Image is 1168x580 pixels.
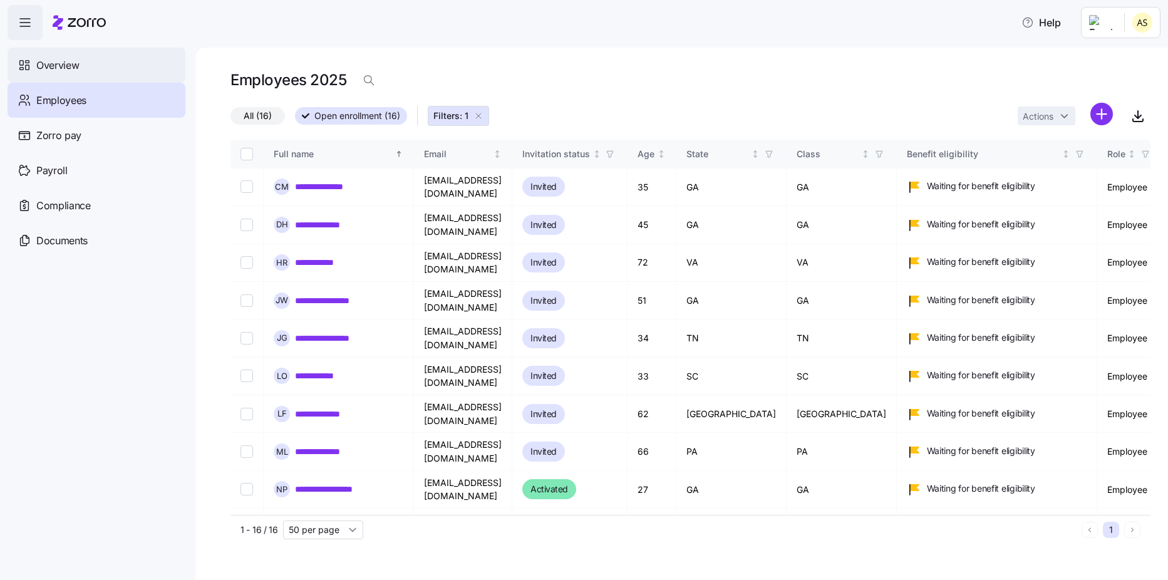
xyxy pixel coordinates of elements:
td: PA [676,433,787,470]
td: Employee [1097,244,1163,282]
td: Employee [1097,509,1163,546]
span: Actions [1023,112,1053,121]
div: State [686,147,749,161]
span: Waiting for benefit eligibility [927,331,1035,344]
button: Actions [1018,106,1075,125]
input: Select all records [240,148,253,160]
td: 66 [628,433,676,470]
span: H R [276,259,287,267]
td: [EMAIL_ADDRESS][DOMAIN_NAME] [414,395,512,433]
a: Employees [8,83,185,118]
div: Email [424,147,491,161]
div: Not sorted [861,150,870,158]
td: GA [676,168,787,206]
span: C M [275,183,289,191]
td: [EMAIL_ADDRESS][DOMAIN_NAME] [414,471,512,509]
span: Waiting for benefit eligibility [927,218,1035,230]
input: Select record 3 [240,256,253,269]
td: Employee [1097,395,1163,433]
span: Invited [530,331,557,346]
td: 35 [628,168,676,206]
span: Invited [530,217,557,232]
span: Waiting for benefit eligibility [927,294,1035,306]
td: Employee [1097,319,1163,357]
span: Invited [530,407,557,422]
span: Invited [530,444,557,459]
h1: Employees 2025 [230,70,346,90]
span: Invited [530,368,557,383]
span: Waiting for benefit eligibility [927,445,1035,457]
span: Invited [530,179,557,194]
span: Waiting for benefit eligibility [927,482,1035,495]
input: Select record 9 [240,483,253,495]
span: J W [276,296,288,304]
td: 51 [628,282,676,319]
td: [GEOGRAPHIC_DATA] [676,395,787,433]
div: Role [1107,147,1125,161]
td: SC [676,358,787,395]
button: Next page [1124,522,1140,538]
div: Not sorted [657,150,666,158]
td: 33 [628,358,676,395]
td: [EMAIL_ADDRESS][DOMAIN_NAME] [414,319,512,357]
span: Waiting for benefit eligibility [927,369,1035,381]
td: [EMAIL_ADDRESS][DOMAIN_NAME] [414,168,512,206]
td: Employee [1097,168,1163,206]
th: Full nameSorted ascending [264,140,414,168]
svg: add icon [1090,103,1113,125]
span: Activated [530,482,568,497]
th: StateNot sorted [676,140,787,168]
div: Not sorted [1062,150,1070,158]
span: Documents [36,233,88,249]
span: Compliance [36,198,91,214]
input: Select record 1 [240,180,253,193]
div: Age [638,147,654,161]
td: GA [787,509,897,546]
td: PA [787,433,897,470]
td: 41 [628,509,676,546]
td: TN [676,319,787,357]
div: Class [797,147,859,161]
th: EmailNot sorted [414,140,512,168]
td: GA [676,206,787,244]
td: VA [676,244,787,282]
td: GA [787,206,897,244]
span: Invited [530,255,557,270]
span: L F [277,410,287,418]
span: Open enrollment (16) [314,108,400,124]
td: [EMAIL_ADDRESS][DOMAIN_NAME] [414,433,512,470]
td: Employee [1097,206,1163,244]
span: Payroll [36,163,68,179]
span: Overview [36,58,79,73]
td: GA [676,471,787,509]
th: Benefit eligibilityNot sorted [897,140,1097,168]
span: Employees [36,93,86,108]
a: Compliance [8,188,185,223]
span: All (16) [244,108,272,124]
span: D H [276,220,288,229]
a: Payroll [8,153,185,188]
td: 27 [628,471,676,509]
div: Not sorted [751,150,760,158]
div: Full name [274,147,393,161]
span: L O [277,372,287,380]
td: TN [787,319,897,357]
div: Not sorted [493,150,502,158]
a: Overview [8,48,185,83]
th: ClassNot sorted [787,140,897,168]
th: Invitation statusNot sorted [512,140,628,168]
td: [GEOGRAPHIC_DATA] [787,395,897,433]
input: Select record 5 [240,332,253,344]
td: GA [787,282,897,319]
div: Sorted ascending [395,150,403,158]
td: Employee [1097,282,1163,319]
td: 62 [628,395,676,433]
span: N P [276,485,287,494]
a: Zorro pay [8,118,185,153]
div: Not sorted [592,150,601,158]
span: Filters: 1 [433,110,468,122]
td: [EMAIL_ADDRESS][DOMAIN_NAME] [414,282,512,319]
th: AgeNot sorted [628,140,676,168]
div: Benefit eligibility [907,147,1060,161]
td: GA [676,282,787,319]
